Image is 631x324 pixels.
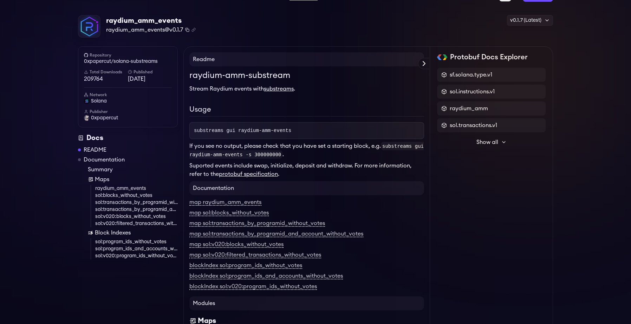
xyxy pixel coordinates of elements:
code: substreams gui raydium-amm-events -s 300000000 [189,142,424,159]
button: Copy .spkg link to clipboard [191,28,196,32]
span: substreams gui raydium-amm-events [194,128,291,133]
h6: Published [128,69,172,75]
a: sol:program_ids_without_votes [95,238,178,245]
a: raydium_amm_events [95,185,178,192]
img: User Avatar [84,115,90,121]
h1: raydium-amm-substream [189,69,424,82]
a: sol:v020:filtered_transactions_without_votes [95,220,178,227]
img: Package Logo [78,15,100,37]
p: Suported events include swap, initialize, deposit and withdraw. For more information, refer to the . [189,161,424,178]
a: Maps [88,175,178,184]
p: If you see no output, please check that you have set a starting block, e.g. . [189,142,424,159]
a: substreams [264,86,294,92]
a: 0xpapercut [84,114,172,121]
a: solana [84,98,172,105]
h2: Protobuf Docs Explorer [450,52,528,62]
span: sol.instructions.v1 [450,87,495,96]
button: Show all [437,135,546,149]
a: map sol:v020:blocks_without_votes [189,242,284,248]
a: blockIndex sol:program_ids_without_votes [189,263,302,269]
h2: Usage [189,104,424,117]
a: blockIndex sol:program_ids_and_accounts_without_votes [189,273,343,279]
a: sol:transactions_by_programid_and_account_without_votes [95,206,178,213]
a: map sol:transactions_by_programid_without_votes [189,220,325,227]
h6: Publisher [84,109,172,114]
a: 0xpapercut/solana-substreams [84,58,172,65]
h6: Repository [84,52,172,58]
span: solana [91,98,107,105]
a: README [84,146,106,154]
a: map raydium_amm_events [189,199,261,206]
a: sol:v020:blocks_without_votes [95,213,178,220]
img: Block Index icon [88,230,93,236]
span: Show all [476,138,498,146]
a: protobuf specification [219,171,278,177]
h6: Network [84,92,172,98]
h6: Total Downloads [84,69,128,75]
a: sol:transactions_by_programid_without_votes [95,199,178,206]
p: Stream Raydium events with . [189,85,424,93]
span: 209764 [84,75,128,83]
div: v0.1.7 (Latest) [507,15,553,26]
a: sol:program_ids_and_accounts_without_votes [95,245,178,252]
a: blockIndex sol:v020:program_ids_without_votes [189,284,317,290]
a: map sol:v020:filtered_transactions_without_votes [189,252,321,258]
span: [DATE] [128,75,172,83]
button: Copy package name and version [185,28,189,32]
img: Protobuf [437,54,447,60]
div: Docs [78,133,178,143]
h4: Documentation [189,181,424,195]
img: solana [84,98,90,104]
a: sol:blocks_without_votes [95,192,178,199]
img: github [84,53,88,57]
a: map sol:transactions_by_programid_and_account_without_votes [189,231,363,237]
a: map sol:blocks_without_votes [189,210,269,216]
img: Map icon [88,177,93,182]
span: sol.transactions.v1 [450,121,497,130]
div: raydium_amm_events [106,16,196,26]
a: Summary [88,165,178,174]
span: raydium_amm [450,104,488,113]
span: raydium_amm_events@v0.1.7 [106,26,183,34]
h4: Modules [189,296,424,310]
h4: Readme [189,52,424,66]
a: Documentation [84,156,125,164]
a: Block Indexes [88,229,178,237]
a: sol:v020:program_ids_without_votes [95,252,178,259]
span: 0xpapercut [91,114,118,121]
span: sf.solana.type.v1 [450,71,492,79]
